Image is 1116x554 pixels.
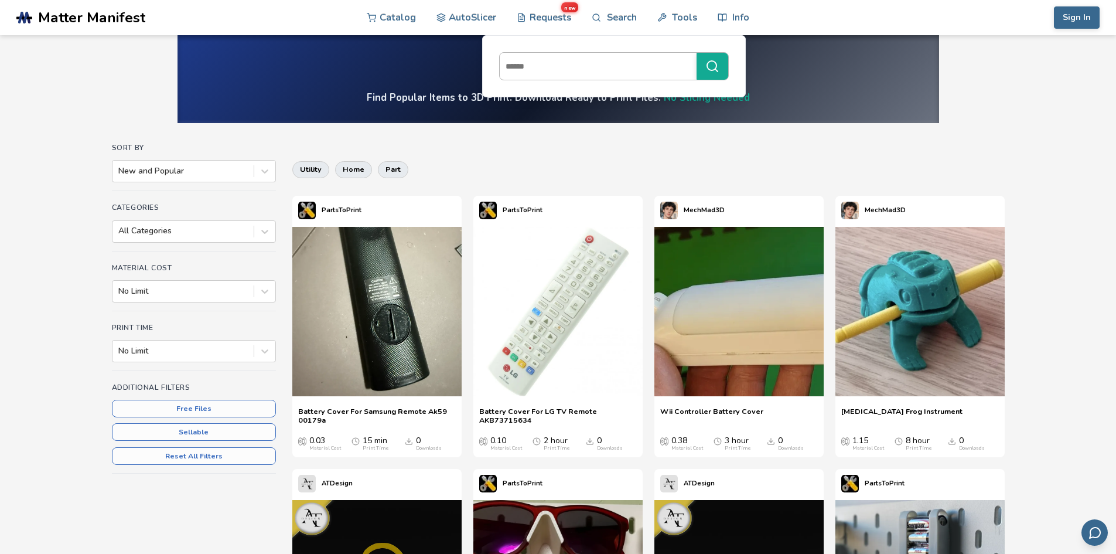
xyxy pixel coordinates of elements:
div: 1.15 [852,436,884,451]
div: 0.03 [309,436,341,451]
a: PartsToPrint's profilePartsToPrint [835,469,910,498]
img: ATDesign's profile [298,475,316,492]
span: new [561,2,578,12]
div: Downloads [959,446,985,451]
a: PartsToPrint's profilePartsToPrint [292,196,367,225]
a: PartsToPrint's profilePartsToPrint [473,196,548,225]
span: Downloads [405,436,413,446]
div: 15 min [363,436,388,451]
span: Average Print Time [895,436,903,446]
input: All Categories [118,226,121,236]
p: PartsToPrint [322,204,361,216]
p: PartsToPrint [503,204,542,216]
button: Sellable [112,423,276,441]
span: Average Cost [841,436,849,446]
img: PartsToPrint's profile [298,202,316,219]
button: part [378,161,408,178]
input: No Limit [118,346,121,356]
div: Print Time [725,446,750,451]
img: PartsToPrint's profile [479,475,497,492]
span: Downloads [948,436,956,446]
div: 0 [778,436,804,451]
p: MechMad3D [865,204,906,216]
p: ATDesign [322,477,353,490]
a: MechMad3D's profileMechMad3D [654,196,731,225]
a: Battery Cover For Samsung Remote Ak59 00179a [298,407,456,424]
a: ATDesign's profileATDesign [654,469,721,498]
button: home [335,161,372,178]
h4: Material Cost [112,264,276,272]
h4: Categories [112,203,276,212]
span: Average Cost [479,436,487,446]
a: MechMad3D's profileMechMad3D [835,196,912,225]
a: Wii Controller Battery Cover [660,407,763,424]
a: PartsToPrint's profilePartsToPrint [473,469,548,498]
div: Print Time [363,446,388,451]
span: Average Cost [298,436,306,446]
p: ATDesign [684,477,715,490]
p: MechMad3D [684,204,725,216]
button: Sign In [1054,6,1100,29]
div: Material Cost [490,446,522,451]
span: Average Print Time [533,436,541,446]
img: ATDesign's profile [660,475,678,492]
span: Average Print Time [714,436,722,446]
img: PartsToPrint's profile [841,475,859,492]
img: MechMad3D's profile [660,202,678,219]
button: Reset All Filters [112,447,276,465]
a: No Slicing Needed [664,91,750,104]
div: 8 hour [906,436,931,451]
span: Average Print Time [351,436,360,446]
h4: Additional Filters [112,383,276,392]
p: PartsToPrint [503,477,542,490]
span: Matter Manifest [38,9,145,26]
div: Material Cost [309,446,341,451]
div: Material Cost [852,446,884,451]
a: Battery Cover For LG TV Remote AKB73715634 [479,407,637,424]
div: 0 [416,436,442,451]
div: 2 hour [544,436,569,451]
img: PartsToPrint's profile [479,202,497,219]
button: Free Files [112,400,276,417]
span: Downloads [586,436,594,446]
a: [MEDICAL_DATA] Frog Instrument [841,407,963,424]
span: Downloads [767,436,775,446]
div: 0 [959,436,985,451]
div: 0.38 [671,436,703,451]
div: Material Cost [671,446,703,451]
span: Average Cost [660,436,668,446]
div: Downloads [597,446,623,451]
p: PartsToPrint [865,477,905,490]
button: utility [292,161,329,178]
input: New and Popular [118,166,121,176]
div: Downloads [778,446,804,451]
div: 0 [597,436,623,451]
input: No Limit [118,287,121,296]
h4: Print Time [112,324,276,332]
h4: Sort By [112,144,276,152]
div: Downloads [416,446,442,451]
div: Print Time [544,446,569,451]
h4: Find Popular Items to 3D Print. Download Ready to Print Files. [367,91,750,104]
a: ATDesign's profileATDesign [292,469,359,498]
div: Print Time [906,446,931,451]
button: Send feedback via email [1081,519,1108,546]
div: 3 hour [725,436,750,451]
div: 0.10 [490,436,522,451]
img: MechMad3D's profile [841,202,859,219]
